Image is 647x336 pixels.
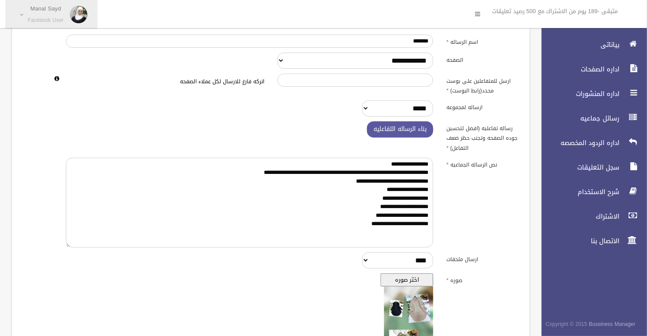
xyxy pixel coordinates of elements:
a: رسائل جماعيه [534,109,647,128]
label: الصفحه [440,53,525,65]
label: ارسال ملحقات [440,252,525,265]
button: اختر صوره [381,273,433,286]
label: ارسل للمتفاعلين على بوست محدد(رابط البوست) [440,74,525,95]
button: بناء الرساله التفاعليه [367,121,433,138]
span: شرح الاستخدام [534,187,622,196]
label: نص الرساله الجماعيه [440,158,525,170]
p: Manal Sayd [28,5,64,12]
label: رساله تفاعليه (افضل لتحسين جوده الصفحه وتجنب حظر ضعف التفاعل) [440,121,525,153]
label: اسم الرساله [440,35,525,47]
a: الاشتراك [534,207,647,226]
a: بياناتى [534,35,647,54]
a: اداره المنشورات [534,84,647,103]
span: الاتصال بنا [534,237,622,245]
a: سجل التعليقات [534,158,647,177]
span: الاشتراك [534,212,622,221]
span: بياناتى [534,40,622,49]
small: Facebook User [28,17,64,24]
span: Copyright © 2015 [546,319,587,329]
span: اداره الصفحات [534,65,622,74]
a: شرح الاستخدام [534,182,647,202]
span: اداره الردود المخصصه [534,138,622,147]
span: اداره المنشورات [534,89,622,98]
label: صوره [440,273,525,286]
a: اداره الصفحات [534,60,647,79]
label: ارساله لمجموعه [440,100,525,113]
a: اداره الردود المخصصه [534,133,647,152]
h6: اتركه فارغ للارسال لكل عملاء الصفحه [66,79,264,85]
a: الاتصال بنا [534,231,647,251]
span: رسائل جماعيه [534,114,622,123]
strong: Bussiness Manager [589,319,636,329]
span: سجل التعليقات [534,163,622,172]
